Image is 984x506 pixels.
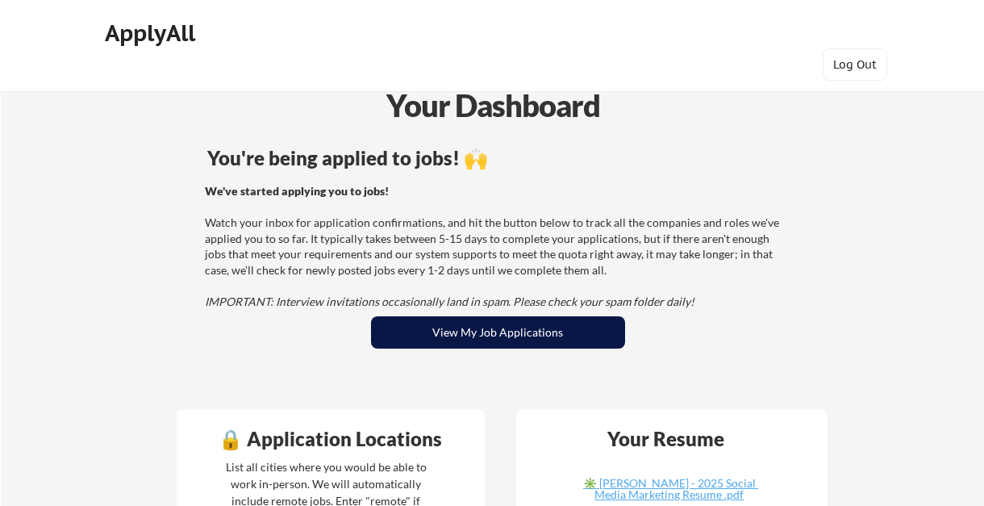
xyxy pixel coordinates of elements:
[205,183,786,310] div: Watch your inbox for application confirmations, and hit the button below to track all the compani...
[823,48,887,81] button: Log Out
[2,82,984,128] div: Your Dashboard
[371,316,625,349] button: View My Job Applications
[105,19,200,47] div: ApplyAll
[181,429,481,449] div: 🔒 Application Locations
[573,478,765,503] a: ✳️ [PERSON_NAME] - 2025 Social Media Marketing Resume .pdf
[573,478,765,500] div: ✳️ [PERSON_NAME] - 2025 Social Media Marketing Resume .pdf
[207,148,789,168] div: You're being applied to jobs! 🙌
[205,184,389,198] strong: We've started applying you to jobs!
[586,429,746,449] div: Your Resume
[205,295,694,308] em: IMPORTANT: Interview invitations occasionally land in spam. Please check your spam folder daily!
